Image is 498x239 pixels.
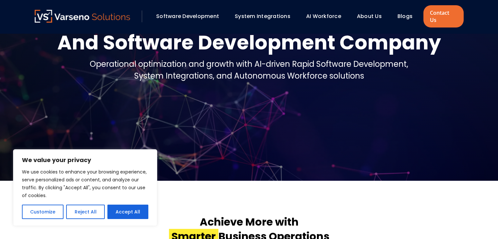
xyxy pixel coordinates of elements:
[22,168,148,199] p: We use cookies to enhance your browsing experience, serve personalized ads or content, and analyz...
[397,12,413,20] a: Blogs
[303,11,350,22] div: AI Workforce
[357,12,382,20] a: About Us
[22,156,148,164] p: We value your privacy
[107,205,148,219] button: Accept All
[306,12,341,20] a: AI Workforce
[90,58,408,70] div: Operational optimization and growth with AI-driven Rapid Software Development,
[90,70,408,82] div: System Integrations, and Autonomous Workforce solutions
[35,10,130,23] img: Varseno Solutions – Product Engineering & IT Services
[66,205,104,219] button: Reject All
[235,12,290,20] a: System Integrations
[423,5,463,28] a: Contact Us
[153,11,228,22] div: Software Development
[394,11,422,22] div: Blogs
[57,29,441,56] div: And Software Development Company
[354,11,391,22] div: About Us
[231,11,300,22] div: System Integrations
[22,205,64,219] button: Customize
[156,12,219,20] a: Software Development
